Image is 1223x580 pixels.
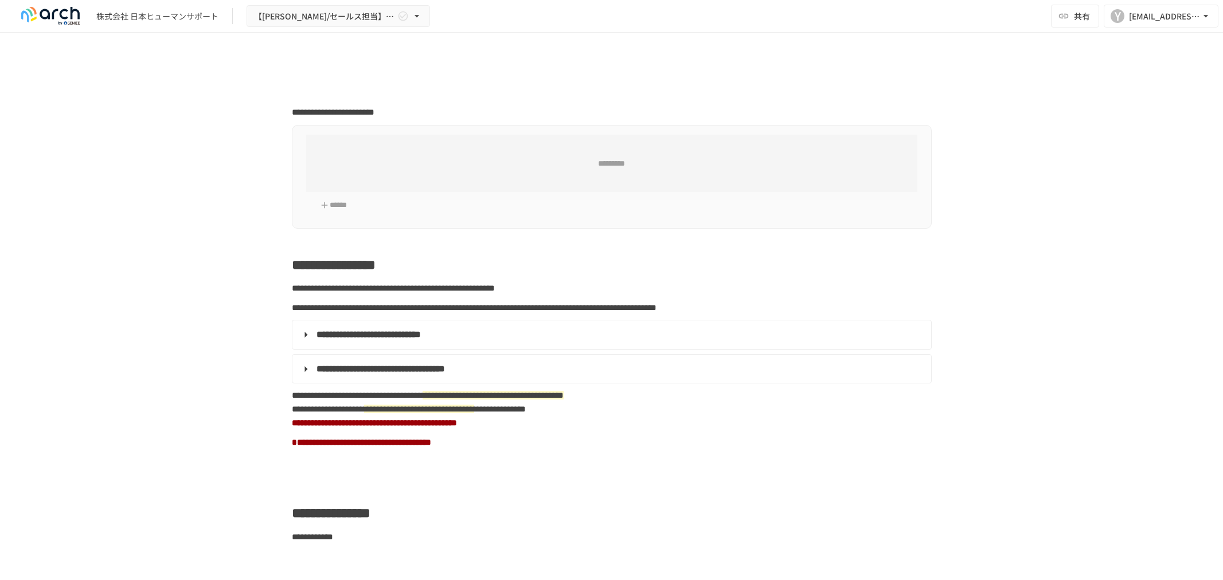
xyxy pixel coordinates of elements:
div: [EMAIL_ADDRESS][DOMAIN_NAME] [1129,9,1200,23]
button: 【[PERSON_NAME]/セールス担当】株式会社 日本ヒューマンサポート様_初期設定サポート [247,5,430,28]
span: 共有 [1074,10,1090,22]
span: 【[PERSON_NAME]/セールス担当】株式会社 日本ヒューマンサポート様_初期設定サポート [254,9,395,23]
button: Y[EMAIL_ADDRESS][DOMAIN_NAME] [1104,5,1218,28]
div: 株式会社 日本ヒューマンサポート [96,10,218,22]
img: logo-default@2x-9cf2c760.svg [14,7,87,25]
button: 共有 [1051,5,1099,28]
div: Y [1111,9,1124,23]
